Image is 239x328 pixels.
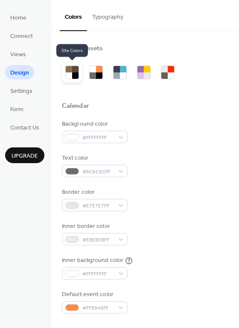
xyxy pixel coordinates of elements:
span: Upgrade [12,152,38,161]
a: Design [5,65,34,79]
a: Home [5,10,32,24]
a: Views [5,47,31,61]
div: Calendar [62,102,89,111]
div: Text color [62,154,126,163]
div: Default event color [62,290,126,299]
span: Home [10,14,26,23]
a: Connect [5,29,38,43]
div: Border color [62,188,126,197]
div: Inner background color [62,256,123,265]
div: Background color [62,120,126,129]
a: Settings [5,83,38,98]
span: Design [10,69,29,78]
span: Connect [10,32,33,41]
span: Contact Us [10,124,39,132]
span: Settings [10,87,32,96]
span: Views [10,50,26,59]
span: #FFFFFFFF [82,270,114,279]
div: Inner border color [62,222,126,231]
span: #EBEBEBFF [82,236,114,245]
span: #FF8946FF [82,304,114,313]
span: Site Colors [56,44,88,57]
a: Form [5,102,29,116]
span: Form [10,105,23,114]
span: #6C6C6CFF [82,167,114,176]
span: #FFFFFFFF [82,133,114,142]
span: #E7E7E7FF [82,201,114,210]
a: Contact Us [5,120,44,134]
button: Upgrade [5,147,44,163]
